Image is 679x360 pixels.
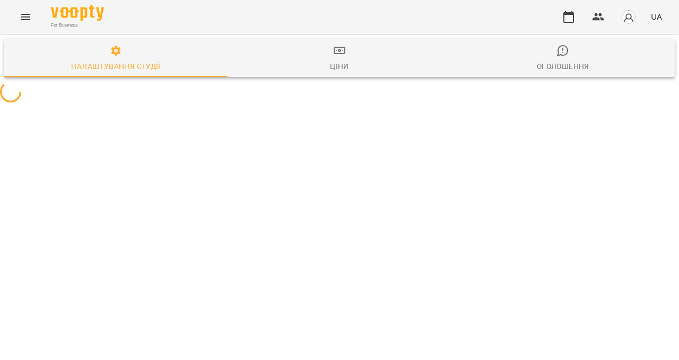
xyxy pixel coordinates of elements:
[13,4,38,30] button: Menu
[651,11,662,22] span: UA
[621,10,636,24] img: avatar_s.png
[647,7,666,27] button: UA
[537,60,589,73] div: Оголошення
[330,60,349,73] div: Ціни
[71,60,160,73] div: Налаштування студії
[51,5,104,21] img: Voopty Logo
[51,22,104,29] span: For Business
